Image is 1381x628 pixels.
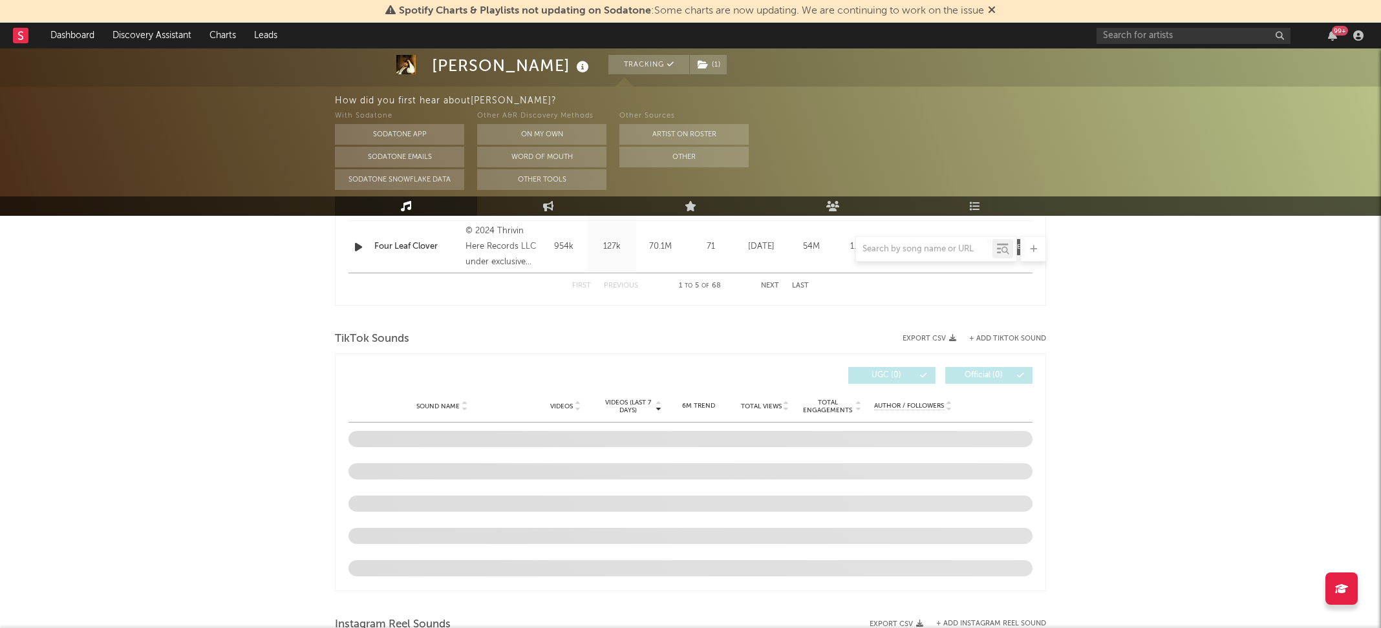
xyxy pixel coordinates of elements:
button: (1) [690,55,727,74]
button: Previous [604,282,638,289]
span: TikTok Sounds [335,331,409,347]
div: Other Sources [619,109,749,124]
span: Total Views [741,403,782,410]
a: Discovery Assistant [103,23,200,48]
a: Dashboard [41,23,103,48]
input: Search by song name or URL [856,244,992,255]
div: © 2024 Thrivin Here Records LLC under exclusive license to Warner Music Nashville [466,224,536,270]
div: With Sodatone [335,109,464,124]
button: On My Own [477,124,606,145]
div: + Add Instagram Reel Sound [923,620,1046,627]
button: Next [761,282,779,289]
span: : Some charts are now updating. We are continuing to work on the issue [399,6,984,16]
span: UGC ( 0 ) [857,372,916,379]
button: + Add Instagram Reel Sound [936,620,1046,627]
span: Sound Name [416,403,460,410]
span: to [685,283,692,289]
div: How did you first hear about [PERSON_NAME] ? [335,93,1381,109]
button: UGC(0) [848,367,936,384]
button: Export CSV [903,335,956,342]
button: + Add TikTok Sound [956,335,1046,342]
button: Official(0) [945,367,1033,384]
button: Other [619,147,749,167]
div: 1 5 68 [664,278,735,294]
button: Artist on Roster [619,124,749,145]
div: 99 + [1332,26,1348,36]
button: + Add TikTok Sound [969,335,1046,342]
span: Spotify Charts & Playlists not updating on Sodatone [399,6,651,16]
a: Leads [245,23,286,48]
span: Official ( 0 ) [954,372,1013,379]
span: of [701,283,709,289]
button: Sodatone Emails [335,147,464,167]
span: Dismiss [988,6,996,16]
div: 6M Trend [669,401,729,411]
button: Last [792,282,809,289]
button: Tracking [608,55,689,74]
div: Other A&R Discovery Methods [477,109,606,124]
span: Total Engagements [802,399,854,414]
button: Sodatone App [335,124,464,145]
button: Other Tools [477,169,606,190]
div: [PERSON_NAME] [432,55,592,76]
span: Videos [550,403,573,410]
span: Videos (last 7 days) [602,399,654,414]
input: Search for artists [1097,28,1290,44]
span: Author / Followers [874,402,944,410]
button: Word Of Mouth [477,147,606,167]
button: Export CSV [870,620,923,628]
button: First [572,282,591,289]
button: 99+ [1328,30,1337,41]
a: Charts [200,23,245,48]
span: ( 1 ) [689,55,727,74]
button: Sodatone Snowflake Data [335,169,464,190]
